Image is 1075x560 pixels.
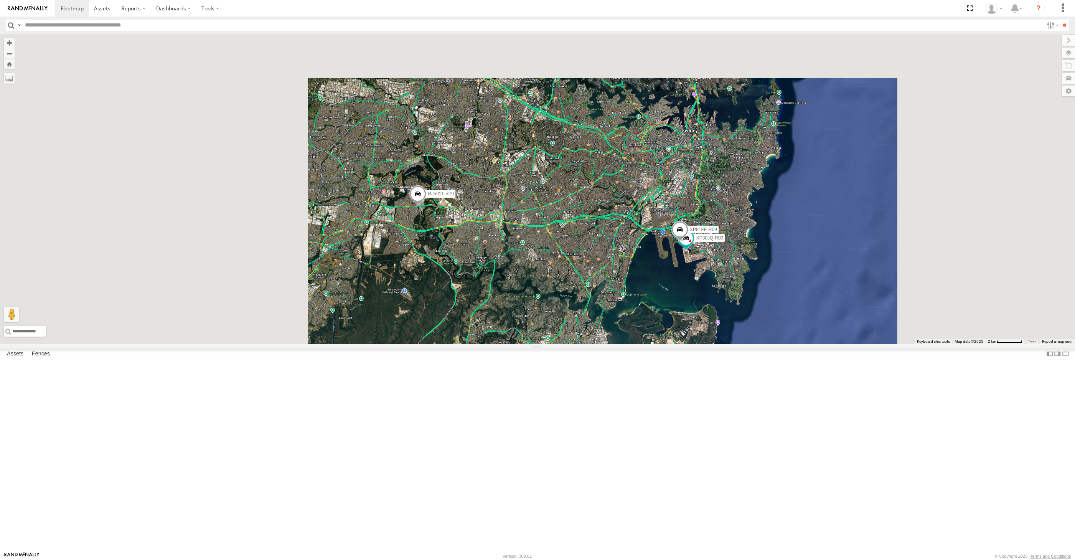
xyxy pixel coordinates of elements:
label: Search Filter Options [1044,20,1060,31]
a: Terms and Conditions [1030,554,1071,558]
span: 2 km [988,339,996,344]
label: Dock Summary Table to the Left [1046,349,1054,360]
a: Visit our Website [4,552,40,560]
a: Report a map error [1042,339,1073,344]
div: Version: 308.01 [503,554,532,558]
a: Terms (opens in new tab) [1028,340,1036,343]
label: Search Query [16,20,22,31]
img: rand-logo.svg [8,6,48,11]
div: © Copyright 2025 - [994,554,1071,558]
button: Zoom in [4,38,15,48]
button: Zoom Home [4,59,15,69]
span: Map data ©2025 [955,339,983,344]
label: Map Settings [1062,86,1075,96]
span: XP81FE-R59 [690,227,717,232]
label: Dock Summary Table to the Right [1054,349,1061,360]
button: Drag Pegman onto the map to open Street View [4,307,19,322]
i: ? [1032,2,1045,15]
div: Quang MAC [983,3,1005,14]
label: Measure [4,73,15,84]
button: Map Scale: 2 km per 63 pixels [986,339,1024,344]
button: Zoom out [4,48,15,59]
label: Hide Summary Table [1062,349,1069,360]
span: RJ5911-R79 [428,191,453,197]
button: Keyboard shortcuts [917,339,950,344]
label: Assets [3,349,27,359]
label: Fences [28,349,54,359]
span: XP30JQ-R03 [696,235,723,241]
